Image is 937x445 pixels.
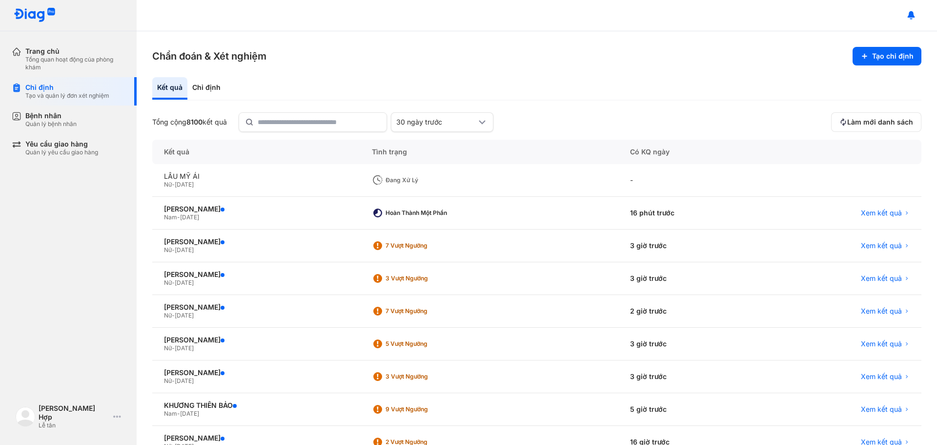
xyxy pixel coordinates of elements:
div: 7 Vượt ngưỡng [386,307,464,315]
span: - [177,213,180,221]
span: Xem kết quả [861,339,902,348]
img: logo [16,407,35,426]
div: Trang chủ [25,47,125,56]
span: Xem kết quả [861,372,902,381]
span: - [172,377,175,384]
span: - [172,279,175,286]
div: 3 giờ trước [618,360,765,393]
div: Quản lý bệnh nhân [25,120,77,128]
div: Tạo và quản lý đơn xét nghiệm [25,92,109,100]
span: Nữ [164,312,172,319]
span: Xem kết quả [861,307,902,316]
span: Xem kết quả [861,241,902,250]
div: 9 Vượt ngưỡng [386,405,464,413]
div: [PERSON_NAME] [164,303,348,312]
div: [PERSON_NAME] Hợp [39,404,109,422]
div: 5 giờ trước [618,393,765,426]
div: Đang xử lý [386,176,464,184]
span: Nam [164,213,177,221]
div: 16 phút trước [618,197,765,230]
div: Có KQ ngày [618,140,765,164]
div: Quản lý yêu cầu giao hàng [25,148,98,156]
div: 3 Vượt ngưỡng [386,275,464,282]
div: 3 giờ trước [618,262,765,295]
span: - [172,312,175,319]
span: - [177,410,180,417]
div: Kết quả [152,140,360,164]
div: [PERSON_NAME] [164,368,348,377]
div: Tình trạng [360,140,618,164]
div: - [618,164,765,197]
div: [PERSON_NAME] [164,205,348,213]
span: - [172,344,175,352]
span: Nữ [164,344,172,352]
button: Tạo chỉ định [853,47,921,65]
div: Hoàn thành một phần [386,209,464,217]
span: Nam [164,410,177,417]
span: [DATE] [180,410,199,417]
span: [DATE] [175,181,194,188]
span: [DATE] [180,213,199,221]
span: - [172,181,175,188]
span: [DATE] [175,246,194,254]
div: 30 ngày trước [396,118,476,127]
span: Nữ [164,377,172,384]
div: Tổng cộng kết quả [152,118,227,127]
div: 3 giờ trước [618,230,765,262]
img: logo [14,8,56,23]
div: [PERSON_NAME] [164,270,348,279]
span: [DATE] [175,312,194,319]
div: Chỉ định [25,83,109,92]
button: Làm mới danh sách [831,112,921,132]
div: 3 giờ trước [618,328,765,360]
div: Lễ tân [39,422,109,429]
span: Làm mới danh sách [847,118,913,127]
span: Nữ [164,246,172,254]
div: LẦU MỸ ÁI [164,172,348,181]
span: Xem kết quả [861,209,902,217]
div: [PERSON_NAME] [164,237,348,246]
div: KHƯƠNG THIÊN BẢO [164,401,348,410]
div: 7 Vượt ngưỡng [386,242,464,250]
div: Kết quả [152,77,187,100]
span: Nữ [164,279,172,286]
div: [PERSON_NAME] [164,434,348,443]
div: 5 Vượt ngưỡng [386,340,464,348]
div: Tổng quan hoạt động của phòng khám [25,56,125,71]
div: Chỉ định [187,77,225,100]
span: Xem kết quả [861,405,902,414]
span: 8100 [186,118,203,126]
span: [DATE] [175,344,194,352]
span: [DATE] [175,279,194,286]
span: Xem kết quả [861,274,902,283]
div: 2 giờ trước [618,295,765,328]
span: - [172,246,175,254]
div: [PERSON_NAME] [164,336,348,344]
span: Nữ [164,181,172,188]
div: 3 Vượt ngưỡng [386,373,464,381]
span: [DATE] [175,377,194,384]
div: Yêu cầu giao hàng [25,140,98,148]
h3: Chẩn đoán & Xét nghiệm [152,49,266,63]
div: Bệnh nhân [25,111,77,120]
